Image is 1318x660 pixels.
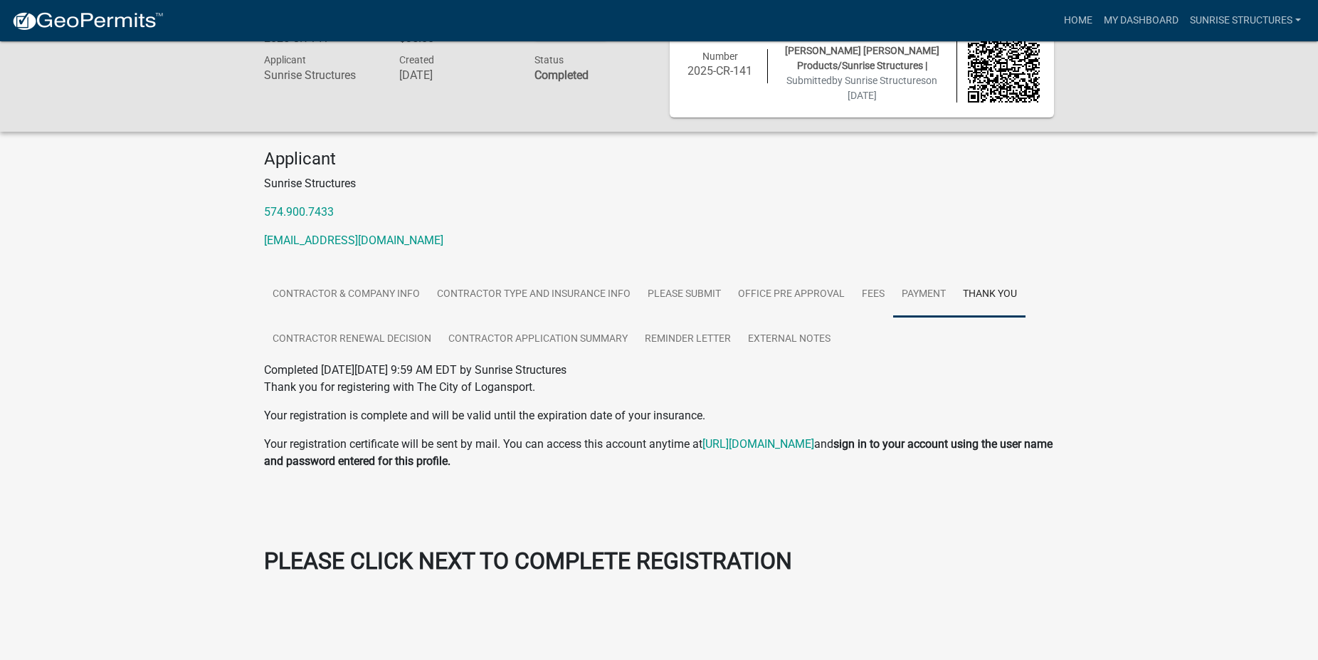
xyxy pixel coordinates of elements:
h6: 2025-CR-141 [684,64,756,78]
strong: PLEASE CLICK NEXT TO COMPLETE REGISTRATION [264,548,792,575]
a: Home [1058,7,1098,34]
a: My Dashboard [1098,7,1184,34]
p: Your registration is complete and will be valid until the expiration date of your insurance. [264,407,1054,424]
h6: [DATE] [399,68,513,82]
a: Contractor Type and Insurance Info [428,272,639,318]
a: Office Pre Approval [729,272,853,318]
a: External Notes [739,317,839,362]
a: Fees [853,272,893,318]
span: Status [534,54,564,66]
p: Thank you for registering with The City of Logansport. [264,379,1054,396]
span: by Sunrise Structures [832,75,926,86]
strong: Completed [534,68,589,82]
a: Contractor & Company Info [264,272,428,318]
span: Completed [DATE][DATE] 9:59 AM EDT by Sunrise Structures [264,363,566,377]
span: [PERSON_NAME] dba [PERSON_NAME] [PERSON_NAME] Products/Sunrise Structures | [785,30,939,71]
a: 574.900.7433 [264,205,334,219]
a: Contractor Application Summary [440,317,636,362]
a: Please Submit [639,272,729,318]
a: Contractor Renewal Decision [264,317,440,362]
p: Your registration certificate will be sent by mail. You can access this account anytime at and [264,436,1054,470]
a: Payment [893,272,954,318]
a: Reminder Letter [636,317,739,362]
a: Thank you [954,272,1026,318]
span: Created [399,54,434,66]
h6: Sunrise Structures [264,68,378,82]
a: [EMAIL_ADDRESS][DOMAIN_NAME] [264,234,443,247]
h4: Applicant [264,149,1054,169]
img: QR code [968,30,1040,103]
span: Number [702,51,738,62]
span: Submitted on [DATE] [786,75,937,101]
a: [URL][DOMAIN_NAME] [702,437,814,451]
a: Sunrise Structures [1184,7,1307,34]
p: Sunrise Structures [264,175,1054,192]
span: Applicant [264,54,306,66]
